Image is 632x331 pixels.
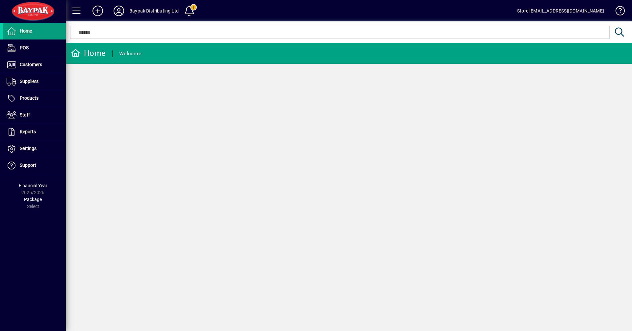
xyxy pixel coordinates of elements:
[20,45,29,50] span: POS
[20,28,32,34] span: Home
[71,48,106,59] div: Home
[3,40,66,56] a: POS
[3,140,66,157] a: Settings
[19,183,47,188] span: Financial Year
[611,1,624,23] a: Knowledge Base
[3,157,66,174] a: Support
[3,73,66,90] a: Suppliers
[24,197,42,202] span: Package
[129,6,179,16] div: Baypak Distributing Ltd
[20,95,39,101] span: Products
[3,124,66,140] a: Reports
[3,107,66,123] a: Staff
[3,90,66,107] a: Products
[20,112,30,117] span: Staff
[119,48,141,59] div: Welcome
[3,57,66,73] a: Customers
[87,5,108,17] button: Add
[20,129,36,134] span: Reports
[20,79,39,84] span: Suppliers
[20,62,42,67] span: Customers
[108,5,129,17] button: Profile
[20,163,36,168] span: Support
[20,146,37,151] span: Settings
[517,6,604,16] div: Store [EMAIL_ADDRESS][DOMAIN_NAME]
